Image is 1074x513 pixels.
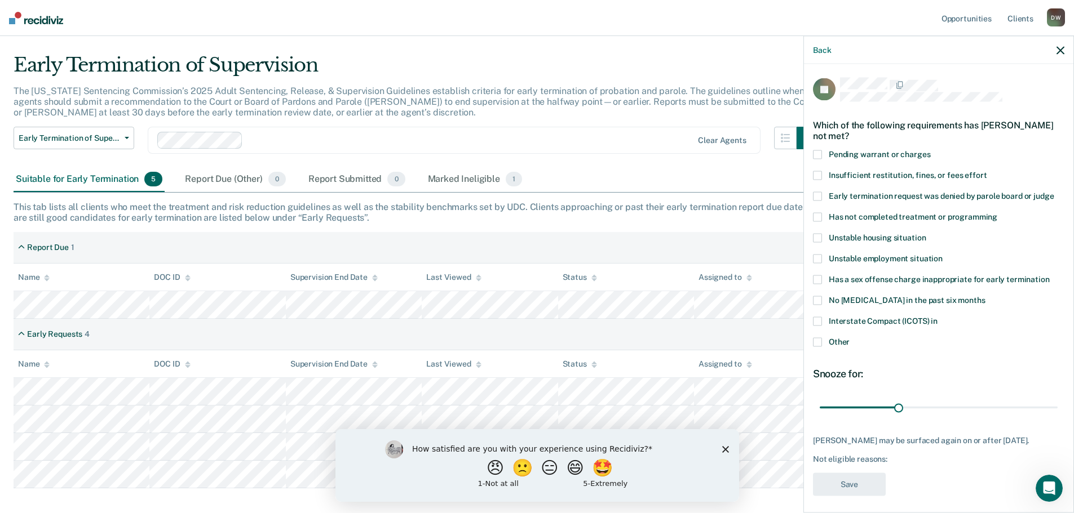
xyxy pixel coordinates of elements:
span: Early Termination of Supervision [19,133,120,143]
span: No [MEDICAL_DATA] in the past six months [829,295,985,304]
span: Pending warrant or charges [829,149,930,158]
div: Suitable for Early Termination [14,167,165,192]
div: DOC ID [154,359,190,369]
div: D W [1047,8,1065,26]
div: Clear agents [698,136,746,145]
span: Other [829,337,850,346]
div: Name [18,273,50,282]
div: Report Due [27,243,69,252]
span: 0 [387,172,405,186]
span: 1 [506,172,522,186]
span: Insufficient restitution, fines, or fees effort [829,170,987,179]
div: Assigned to [699,273,752,282]
span: Interstate Compact (ICOTS) in [829,316,938,325]
div: Early Requests [27,329,82,339]
iframe: Survey by Kim from Recidiviz [335,429,739,502]
span: Unstable employment situation [829,253,943,262]
div: Status [563,359,597,369]
div: Not eligible reasons: [813,454,1064,464]
div: Report Submitted [306,167,408,192]
div: Last Viewed [426,273,481,282]
iframe: Intercom live chat [1036,475,1063,502]
div: Supervision End Date [290,359,378,369]
div: 4 [85,329,90,339]
span: Unstable housing situation [829,233,926,242]
div: Supervision End Date [290,273,378,282]
div: Marked Ineligible [426,167,525,192]
span: Has not completed treatment or programming [829,212,997,221]
div: DOC ID [154,273,190,282]
p: The [US_STATE] Sentencing Commission’s 2025 Adult Sentencing, Release, & Supervision Guidelines e... [14,86,816,118]
div: Last Viewed [426,359,481,369]
div: Which of the following requirements has [PERSON_NAME] not met? [813,110,1064,150]
span: 5 [144,172,162,186]
div: [PERSON_NAME] may be surfaced again on or after [DATE]. [813,435,1064,445]
span: Early termination request was denied by parole board or judge [829,191,1054,200]
span: Has a sex offense charge inappropriate for early termination [829,274,1050,283]
span: 0 [268,172,286,186]
div: Status [563,273,597,282]
div: Early Termination of Supervision [14,53,819,86]
div: Snooze for: [813,367,1064,380]
div: Assigned to [699,359,752,369]
div: Name [18,359,50,369]
div: This tab lists all clients who meet the treatment and risk reduction guidelines as well as the st... [14,202,1060,223]
button: Back [813,45,831,55]
div: 1 [71,243,74,252]
button: Save [813,472,886,496]
div: Report Due (Other) [183,167,288,192]
img: Recidiviz [9,12,63,24]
